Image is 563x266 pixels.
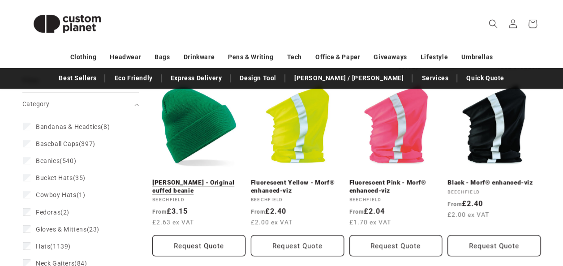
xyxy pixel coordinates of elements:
span: (23) [36,225,99,233]
a: Pens & Writing [228,49,273,65]
a: Eco Friendly [110,70,157,86]
span: (35) [36,174,86,182]
summary: Search [483,14,503,34]
span: Fedoras [36,209,60,216]
a: Fluorescent Pink - Morf® enhanced-viz [349,179,443,194]
a: Umbrellas [461,49,493,65]
: Request Quote [152,235,245,256]
span: (1139) [36,242,71,250]
span: (397) [36,140,95,148]
span: (2) [36,208,69,216]
a: Drinkware [184,49,215,65]
a: Services [417,70,453,86]
span: Hats [36,243,50,250]
span: Gloves & Mittens [36,226,87,233]
span: Beanies [36,157,60,164]
a: Quick Quote [462,70,509,86]
button: Request Quote [349,235,443,256]
a: [PERSON_NAME] - Original cuffed beanie [152,179,245,194]
button: Request Quote [251,235,344,256]
summary: Category (0 selected) [22,93,139,116]
img: Custom Planet [22,4,112,44]
a: Express Delivery [166,70,227,86]
span: (540) [36,157,76,165]
a: Giveaways [374,49,407,65]
span: (1) [36,191,85,199]
a: Office & Paper [315,49,360,65]
span: Bandanas & Headties [36,123,101,130]
span: Cowboy Hats [36,191,77,198]
span: Category [22,100,49,107]
span: (8) [36,123,110,131]
span: Bucket Hats [36,174,73,181]
a: Tech [287,49,301,65]
a: [PERSON_NAME] / [PERSON_NAME] [290,70,408,86]
span: Baseball Caps [36,140,79,147]
a: Best Sellers [54,70,101,86]
iframe: Chat Widget [413,169,563,266]
a: Design Tool [235,70,281,86]
a: Lifestyle [421,49,448,65]
a: Fluorescent Yellow - Morf® enhanced-viz [251,179,344,194]
a: Clothing [70,49,97,65]
a: Bags [155,49,170,65]
a: Headwear [110,49,141,65]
